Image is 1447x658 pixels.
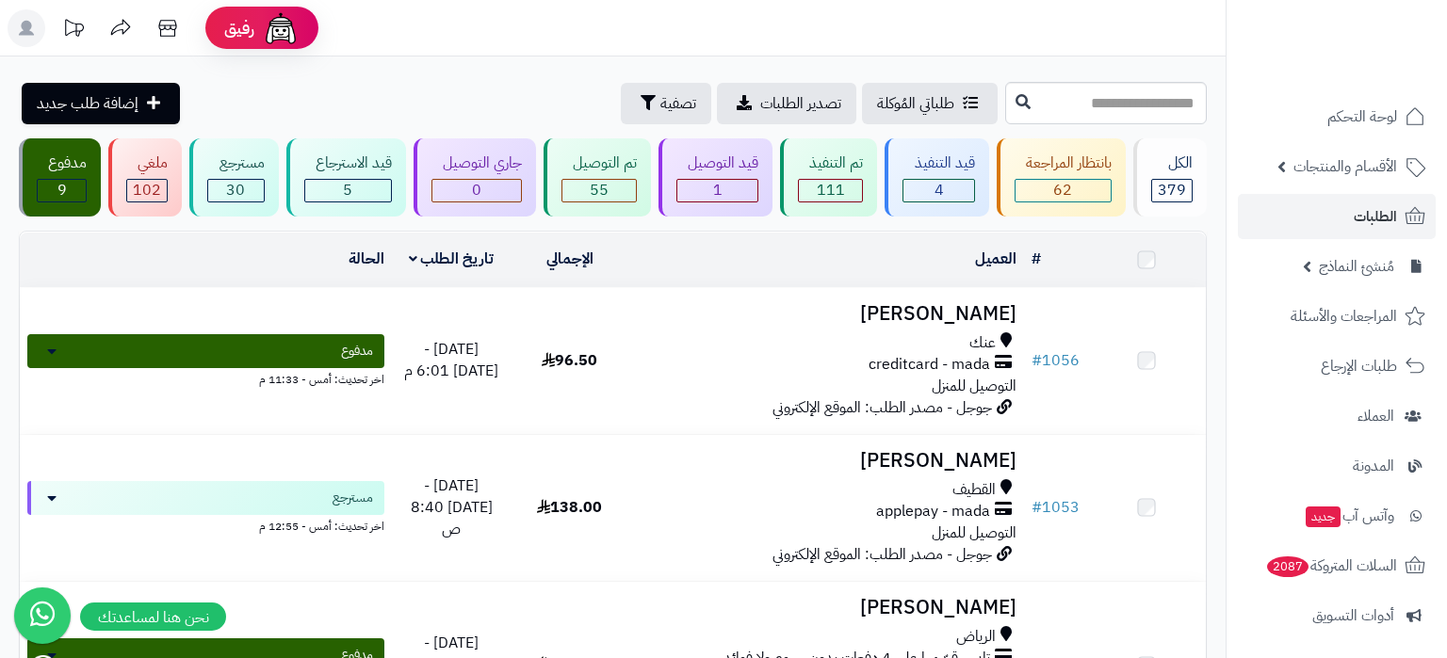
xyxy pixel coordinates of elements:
span: إضافة طلب جديد [37,92,138,115]
span: وآتس آب [1304,503,1394,529]
span: 0 [472,179,481,201]
div: 62 [1016,180,1111,201]
span: [DATE] - [DATE] 8:40 ص [411,474,493,540]
span: 30 [226,179,245,201]
div: قيد التوصيل [676,152,758,174]
a: مسترجع 30 [186,138,282,217]
a: تم التوصيل 55 [540,138,655,217]
span: جوجل - مصدر الطلب: الموقع الإلكتروني [772,543,992,566]
span: # [1032,496,1042,519]
a: الطلبات [1238,194,1436,239]
span: 4 [935,179,944,201]
a: تاريخ الطلب [409,248,495,270]
span: الأقسام والمنتجات [1293,153,1397,180]
a: تحديثات المنصة [50,9,97,52]
span: 55 [590,179,609,201]
a: المدونة [1238,443,1436,489]
a: # [1032,248,1041,270]
a: المراجعات والأسئلة [1238,294,1436,339]
span: رفيق [224,17,254,40]
div: قيد التنفيذ [902,152,974,174]
span: 62 [1053,179,1072,201]
span: التوصيل للمنزل [932,375,1016,397]
span: 102 [133,179,161,201]
a: #1053 [1032,496,1080,519]
div: 5 [305,180,391,201]
div: 55 [562,180,636,201]
span: 2087 [1267,556,1309,577]
span: العملاء [1358,403,1394,429]
span: تصدير الطلبات [760,92,841,115]
h3: [PERSON_NAME] [637,597,1016,618]
a: الإجمالي [546,248,593,270]
span: 5 [343,179,352,201]
span: السلات المتروكة [1265,553,1397,579]
span: 1 [713,179,723,201]
span: # [1032,349,1042,372]
span: المدونة [1353,453,1394,479]
div: الكل [1151,152,1193,174]
div: 9 [38,180,86,201]
span: [DATE] - [DATE] 6:01 م [404,338,498,382]
a: الحالة [349,248,384,270]
div: ملغي [126,152,168,174]
span: جوجل - مصدر الطلب: الموقع الإلكتروني [772,396,992,419]
h3: [PERSON_NAME] [637,450,1016,472]
span: تصفية [660,92,696,115]
span: مسترجع [333,489,373,507]
button: تصفية [621,83,711,124]
span: مدفوع [341,342,373,361]
a: تم التنفيذ 111 [776,138,881,217]
span: المراجعات والأسئلة [1291,303,1397,329]
a: طلبات الإرجاع [1238,344,1436,389]
a: #1056 [1032,349,1080,372]
a: قيد التنفيذ 4 [881,138,992,217]
span: 9 [57,179,67,201]
a: العميل [975,248,1016,270]
span: 138.00 [537,496,602,519]
h3: [PERSON_NAME] [637,303,1016,325]
span: الرياض [956,626,996,648]
a: ملغي 102 [105,138,186,217]
a: تصدير الطلبات [717,83,856,124]
span: applepay - mada [876,501,990,522]
span: طلباتي المُوكلة [877,92,954,115]
span: 96.50 [542,349,597,372]
a: بانتظار المراجعة 62 [993,138,1130,217]
img: ai-face.png [262,9,300,47]
div: اخر تحديث: أمس - 11:33 م [27,368,384,388]
span: القطيف [952,479,996,501]
span: الطلبات [1354,203,1397,230]
div: 102 [127,180,167,201]
div: 30 [208,180,263,201]
a: مدفوع 9 [15,138,105,217]
span: جديد [1306,506,1341,527]
a: طلباتي المُوكلة [862,83,998,124]
span: مُنشئ النماذج [1319,253,1394,280]
a: أدوات التسويق [1238,593,1436,638]
div: جاري التوصيل [431,152,522,174]
a: السلات المتروكة2087 [1238,543,1436,588]
div: 111 [799,180,862,201]
span: عنك [969,332,996,354]
a: العملاء [1238,393,1436,439]
span: أدوات التسويق [1312,602,1394,629]
span: creditcard - mada [869,354,990,376]
div: تم التنفيذ [798,152,863,174]
a: لوحة التحكم [1238,94,1436,139]
a: الكل379 [1130,138,1211,217]
a: وآتس آبجديد [1238,493,1436,538]
div: بانتظار المراجعة [1015,152,1112,174]
div: مسترجع [207,152,264,174]
div: 1 [677,180,757,201]
a: قيد الاسترجاع 5 [283,138,410,217]
div: قيد الاسترجاع [304,152,392,174]
a: إضافة طلب جديد [22,83,180,124]
span: طلبات الإرجاع [1321,353,1397,379]
span: التوصيل للمنزل [932,522,1016,544]
div: اخر تحديث: أمس - 12:55 م [27,515,384,535]
div: 0 [432,180,521,201]
div: تم التوصيل [561,152,637,174]
span: 379 [1158,179,1186,201]
a: جاري التوصيل 0 [410,138,540,217]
